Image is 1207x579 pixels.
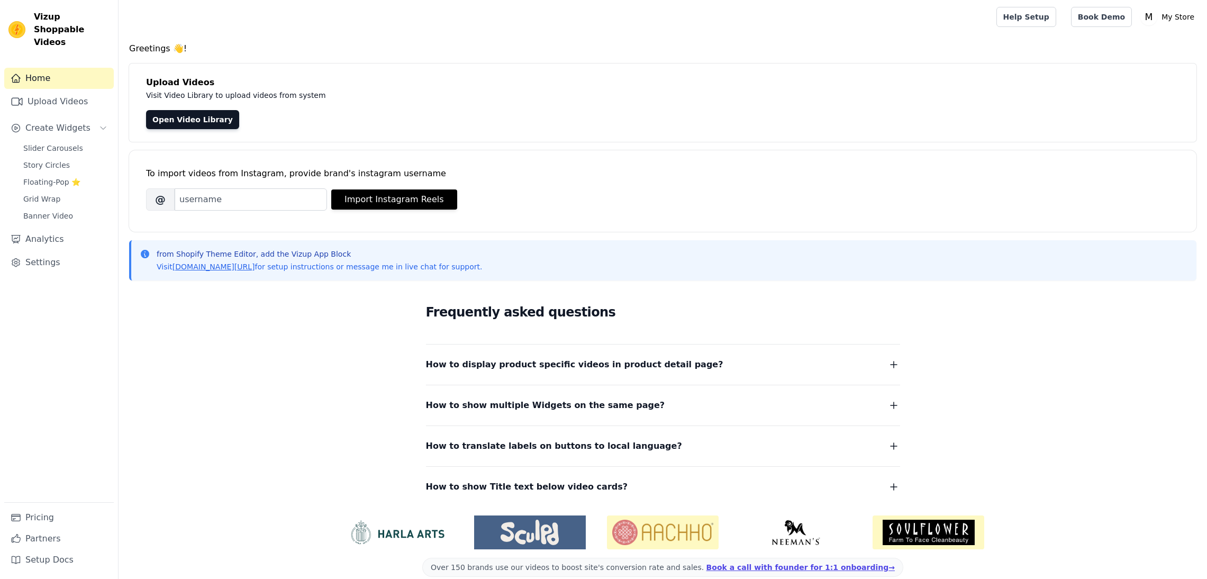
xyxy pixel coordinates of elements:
img: HarlaArts [341,520,453,545]
span: How to show Title text below video cards? [426,480,628,494]
a: Pricing [4,507,114,528]
button: Create Widgets [4,117,114,139]
a: Grid Wrap [17,192,114,206]
a: Book Demo [1071,7,1132,27]
button: M My Store [1140,7,1199,26]
a: Slider Carousels [17,141,114,156]
img: Soulflower [873,515,984,549]
p: from Shopify Theme Editor, add the Vizup App Block [157,249,482,259]
span: Create Widgets [25,122,90,134]
a: Open Video Library [146,110,239,129]
span: Vizup Shoppable Videos [34,11,110,49]
p: Visit Video Library to upload videos from system [146,89,620,102]
a: Story Circles [17,158,114,173]
button: Import Instagram Reels [331,189,457,210]
span: Slider Carousels [23,143,83,153]
img: Vizup [8,21,25,38]
p: My Store [1157,7,1199,26]
a: Setup Docs [4,549,114,571]
a: Help Setup [996,7,1056,27]
a: Partners [4,528,114,549]
a: Floating-Pop ⭐ [17,175,114,189]
a: Upload Videos [4,91,114,112]
a: [DOMAIN_NAME][URL] [173,263,255,271]
span: @ [146,188,175,211]
input: username [175,188,327,211]
a: Home [4,68,114,89]
span: Grid Wrap [23,194,60,204]
img: Sculpd US [474,520,586,545]
span: Banner Video [23,211,73,221]
button: How to translate labels on buttons to local language? [426,439,900,454]
a: Analytics [4,229,114,250]
a: Settings [4,252,114,273]
span: How to show multiple Widgets on the same page? [426,398,665,413]
h4: Greetings 👋! [129,42,1196,55]
a: Banner Video [17,209,114,223]
p: Visit for setup instructions or message me in live chat for support. [157,261,482,272]
button: How to show multiple Widgets on the same page? [426,398,900,413]
span: How to translate labels on buttons to local language? [426,439,682,454]
button: How to show Title text below video cards? [426,480,900,494]
text: M [1145,12,1153,22]
span: How to display product specific videos in product detail page? [426,357,723,372]
img: Neeman's [740,520,851,545]
h2: Frequently asked questions [426,302,900,323]
div: To import videos from Instagram, provide brand's instagram username [146,167,1179,180]
a: Book a call with founder for 1:1 onboarding [706,563,895,572]
span: Floating-Pop ⭐ [23,177,80,187]
button: How to display product specific videos in product detail page? [426,357,900,372]
img: Aachho [607,515,719,549]
span: Story Circles [23,160,70,170]
h4: Upload Videos [146,76,1179,89]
